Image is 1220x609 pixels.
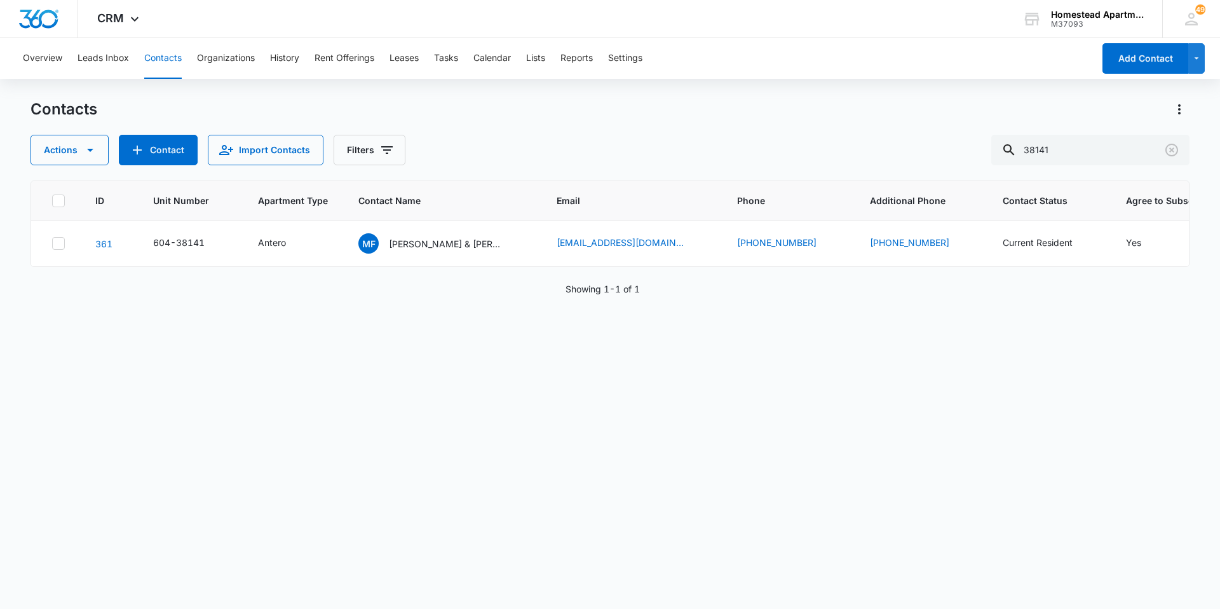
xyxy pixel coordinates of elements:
[1126,236,1141,249] div: Yes
[334,135,405,165] button: Filters
[95,238,112,249] a: Navigate to contact details page for Mariah Fabela & Jesus Salomon Jr
[991,135,1189,165] input: Search Contacts
[153,236,227,251] div: Unit Number - 604-38141 - Select to Edit Field
[153,236,205,249] div: 604-38141
[566,282,640,296] p: Showing 1-1 of 1
[390,38,419,79] button: Leases
[23,38,62,79] button: Overview
[870,236,972,251] div: Additional Phone - (303) 775-8800 - Select to Edit Field
[1169,99,1189,120] button: Actions
[1051,10,1144,20] div: account name
[434,38,458,79] button: Tasks
[737,236,839,251] div: Phone - 3038179241 - Select to Edit Field
[1195,4,1205,15] div: notifications count
[557,194,688,207] span: Email
[737,194,821,207] span: Phone
[258,194,328,207] span: Apartment Type
[1126,194,1210,207] span: Agree to Subscribe
[358,233,379,254] span: MF
[608,38,642,79] button: Settings
[1003,236,1073,249] div: Current Resident
[270,38,299,79] button: History
[526,38,545,79] button: Lists
[389,237,503,250] p: [PERSON_NAME] & [PERSON_NAME]
[30,135,109,165] button: Actions
[30,100,97,119] h1: Contacts
[737,236,817,249] a: [PHONE_NUMBER]
[870,194,972,207] span: Additional Phone
[1195,4,1205,15] span: 49
[78,38,129,79] button: Leads Inbox
[358,233,526,254] div: Contact Name - Mariah Fabela & Jesus Salomon Jr - Select to Edit Field
[95,194,104,207] span: ID
[315,38,374,79] button: Rent Offerings
[1003,236,1095,251] div: Contact Status - Current Resident - Select to Edit Field
[557,236,684,249] a: [EMAIL_ADDRESS][DOMAIN_NAME]
[153,194,227,207] span: Unit Number
[97,11,124,25] span: CRM
[1102,43,1188,74] button: Add Contact
[119,135,198,165] button: Add Contact
[258,236,309,251] div: Apartment Type - Antero - Select to Edit Field
[258,236,286,249] div: Antero
[560,38,593,79] button: Reports
[197,38,255,79] button: Organizations
[1051,20,1144,29] div: account id
[1162,140,1182,160] button: Clear
[557,236,707,251] div: Email - quitafabela0621@gmail.com - Select to Edit Field
[358,194,508,207] span: Contact Name
[144,38,182,79] button: Contacts
[870,236,949,249] a: [PHONE_NUMBER]
[1003,194,1077,207] span: Contact Status
[473,38,511,79] button: Calendar
[208,135,323,165] button: Import Contacts
[1126,236,1164,251] div: Agree to Subscribe - Yes - Select to Edit Field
